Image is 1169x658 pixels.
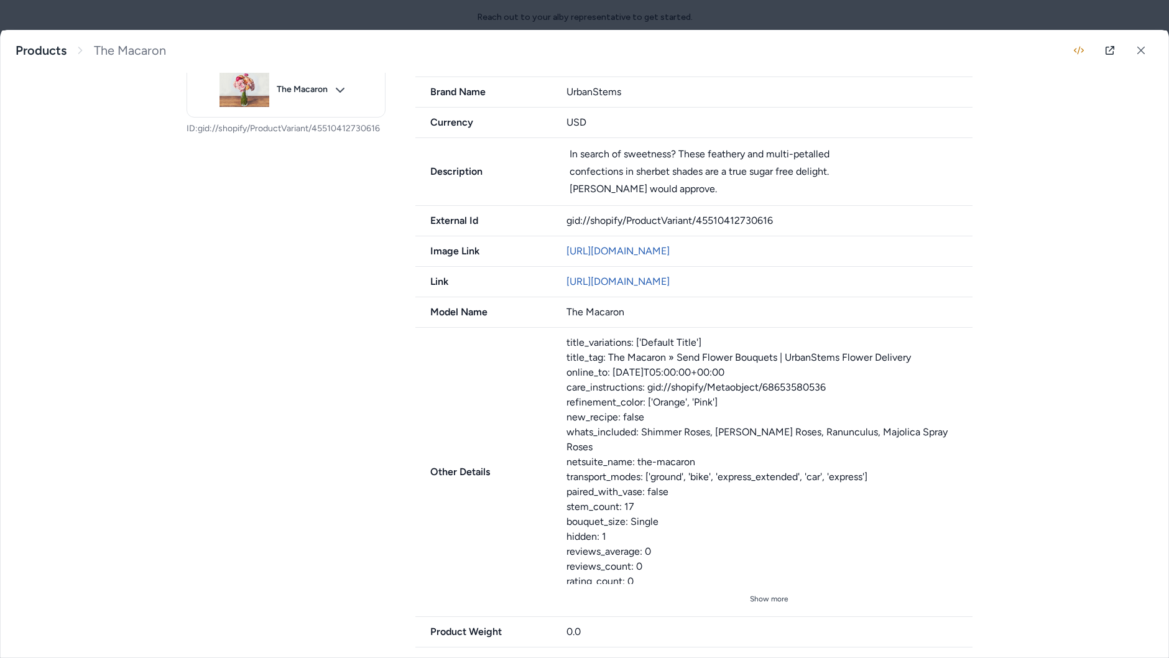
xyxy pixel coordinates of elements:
span: Product Weight [415,624,552,639]
a: [URL][DOMAIN_NAME] [566,245,670,257]
span: Brand Name [415,85,552,100]
img: dw70d0d421_the_macaron_jwkr8m4t_carousel_1.jpg [219,65,269,114]
a: [URL][DOMAIN_NAME] [566,276,670,287]
span: The Macaron [94,43,166,58]
div: In search of sweetness? These feathery and multi-petalled confections in sherbet shades are a tru... [570,146,872,198]
div: title_variations: ['Default Title'] title_tag: The Macaron » Send Flower Bouquets | UrbanStems Fl... [566,335,973,584]
span: Currency [415,115,552,130]
a: Products [16,43,67,58]
span: Description [415,164,555,179]
div: UrbanStems [566,85,973,100]
div: 0.0 [566,624,973,639]
span: Other Details [415,465,552,480]
button: The Macaron [187,62,386,118]
button: Show more [566,589,973,609]
div: USD [566,115,973,130]
p: ID: gid://shopify/ProductVariant/45510412730616 [187,123,386,135]
span: The Macaron [277,84,328,95]
div: gid://shopify/ProductVariant/45510412730616 [566,213,973,228]
span: Image Link [415,244,552,259]
span: External Id [415,213,552,228]
nav: breadcrumb [16,43,166,58]
span: Model Name [415,305,552,320]
div: The Macaron [566,305,973,320]
span: Link [415,274,552,289]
